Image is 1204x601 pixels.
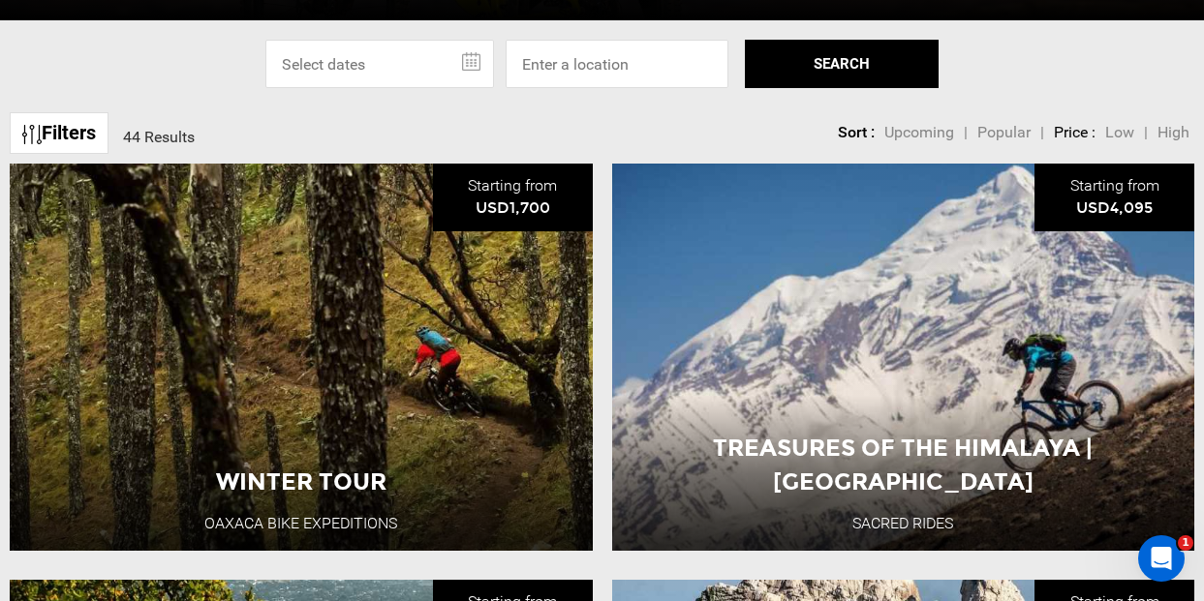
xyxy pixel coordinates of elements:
li: | [1144,122,1148,144]
li: | [964,122,968,144]
input: Select dates [265,40,494,88]
a: Filters [10,112,108,154]
li: | [1040,122,1044,144]
span: 1 [1178,535,1193,551]
span: Low [1105,123,1134,141]
span: Popular [977,123,1031,141]
iframe: Intercom live chat [1138,535,1185,582]
button: SEARCH [745,40,939,88]
li: Sort : [838,122,875,144]
li: Price : [1054,122,1096,144]
input: Enter a location [506,40,728,88]
span: 44 Results [123,128,195,146]
img: btn-icon.svg [22,125,42,144]
span: High [1158,123,1189,141]
span: Upcoming [884,123,954,141]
